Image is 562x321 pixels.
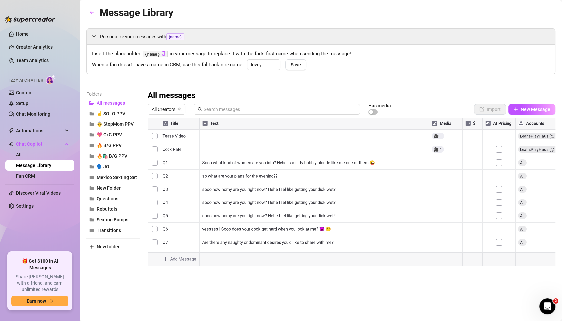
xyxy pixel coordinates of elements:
[11,274,68,293] span: Share [PERSON_NAME] with a friend, and earn unlimited rewards
[5,16,55,23] img: logo-BBDzfeDw.svg
[161,51,166,56] span: copy
[89,122,94,126] span: folder
[100,5,173,20] article: Message Library
[16,111,50,117] a: Chat Monitoring
[86,98,140,108] button: All messages
[152,104,181,114] span: All Creators
[285,59,306,70] button: Save
[16,163,51,168] a: Message Library
[11,296,68,306] button: Earn nowarrow-right
[9,77,43,84] span: Izzy AI Chatter
[16,139,63,149] span: Chat Copilot
[16,203,34,209] a: Settings
[89,132,94,137] span: folder
[16,152,22,157] a: All
[86,172,140,183] button: Mexico Sexting Set
[16,101,28,106] a: Setup
[97,132,122,137] span: 💖 G/G PPV
[97,206,117,212] span: Rebuttals
[86,90,140,98] article: Folders
[508,104,555,115] button: New Message
[9,142,13,146] img: Chat Copilot
[92,61,244,69] span: When a fan doesn’t have a name in CRM, use this fallback nickname:
[16,125,63,136] span: Automations
[89,186,94,190] span: folder
[89,111,94,116] span: folder
[89,217,94,222] span: folder
[97,196,118,201] span: Questions
[86,161,140,172] button: 🗣️ JOI
[16,190,61,196] a: Discover Viral Videos
[89,164,94,169] span: folder
[86,140,140,151] button: 🔥 B/G PPV
[92,50,550,58] span: Insert the placeholder in your message to replace it with the fan’s first name when sending the m...
[368,104,391,108] article: Has media
[97,185,121,191] span: New Folder
[148,90,195,101] h3: All messages
[87,29,555,44] div: Personalize your messages with{name}
[89,10,94,15] span: arrow-left
[89,244,94,249] span: plus
[97,217,128,222] span: Sexting Bumps
[86,241,140,252] button: New folder
[16,42,69,52] a: Creator Analytics
[16,58,49,63] a: Team Analytics
[198,107,202,112] span: search
[97,143,122,148] span: 🔥 B/G PPV
[204,106,356,113] input: Search messages
[178,107,182,111] span: team
[553,298,558,304] span: 2
[11,258,68,271] span: 🎁 Get $100 in AI Messages
[291,62,301,67] span: Save
[49,299,53,303] span: arrow-right
[89,196,94,201] span: folder
[46,75,56,84] img: AI Chatter
[86,193,140,204] button: Questions
[86,225,140,236] button: Transitions
[89,101,94,105] span: folder-open
[166,33,184,40] span: {name}
[16,90,33,95] a: Content
[27,298,46,304] span: Earn now
[89,207,94,211] span: folder
[89,143,94,148] span: folder
[143,51,168,58] code: {name}
[86,204,140,214] button: Rebuttals
[97,100,125,106] span: All messages
[97,244,120,249] span: New folder
[9,128,14,133] span: thunderbolt
[89,154,94,158] span: folder
[97,164,111,169] span: 🗣️ JOI
[97,228,121,233] span: Transitions
[89,228,94,233] span: folder
[161,51,166,56] button: Click to Copy
[92,34,96,38] span: expanded
[86,214,140,225] button: Sexting Bumps
[89,175,94,180] span: folder
[100,33,550,40] span: Personalize your messages with
[86,183,140,193] button: New Folder
[97,153,127,159] span: 🔥🛍️ B/G PPV
[86,129,140,140] button: 💖 G/G PPV
[86,119,140,129] button: 👵 StepMom PPV
[86,108,140,119] button: ☝️ SOLO PPV
[513,107,518,112] span: plus
[521,107,550,112] span: New Message
[86,151,140,161] button: 🔥🛍️ B/G PPV
[97,111,125,116] span: ☝️ SOLO PPV
[97,175,137,180] span: Mexico Sexting Set
[97,121,134,127] span: 👵 StepMom PPV
[539,298,555,314] iframe: Intercom live chat
[16,173,35,179] a: Fan CRM
[474,104,506,115] button: Import
[16,31,29,37] a: Home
